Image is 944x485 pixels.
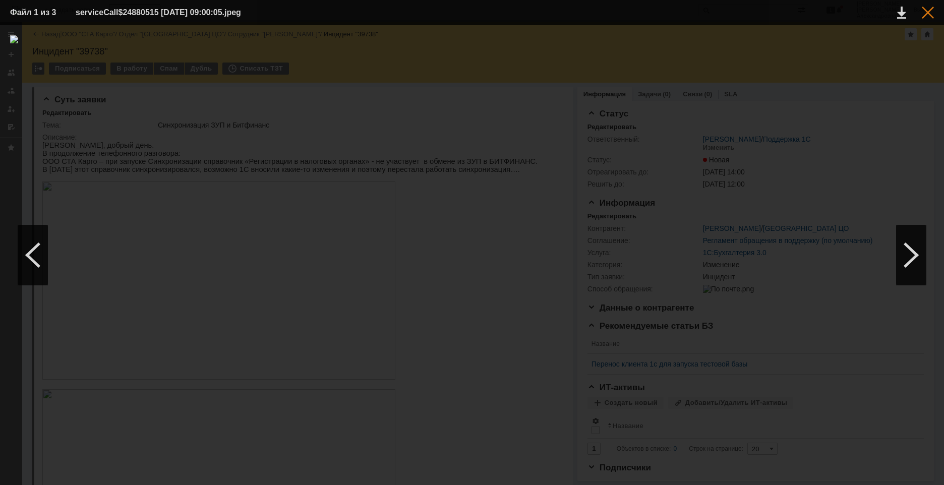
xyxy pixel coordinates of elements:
[922,7,934,19] div: Закрыть окно (Esc)
[76,7,266,19] div: serviceCall$24880515 [DATE] 09:00:05.jpeg
[10,35,934,475] img: download
[10,9,61,17] div: Файл 1 из 3
[896,225,926,285] div: Следующий файл
[897,7,906,19] div: Скачать файл
[18,225,48,285] div: Предыдущий файл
